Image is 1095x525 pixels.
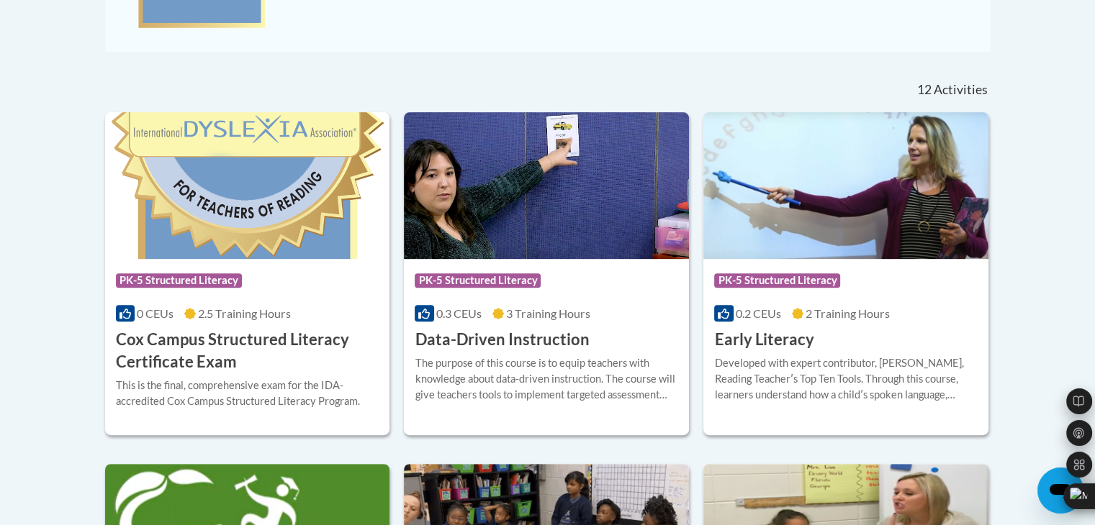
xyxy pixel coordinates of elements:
[415,273,541,288] span: PK-5 Structured Literacy
[404,112,689,259] img: Course Logo
[714,273,840,288] span: PK-5 Structured Literacy
[198,306,291,320] span: 2.5 Training Hours
[116,273,242,288] span: PK-5 Structured Literacy
[415,355,678,403] div: The purpose of this course is to equip teachers with knowledge about data-driven instruction. The...
[116,329,379,373] h3: Cox Campus Structured Literacy Certificate Exam
[105,112,390,259] img: Course Logo
[105,112,390,434] a: Course LogoPK-5 Structured Literacy0 CEUs2.5 Training Hours Cox Campus Structured Literacy Certif...
[916,82,931,98] span: 12
[714,329,814,351] h3: Early Literacy
[436,306,482,320] span: 0.3 CEUs
[703,112,988,259] img: Course Logo
[806,306,890,320] span: 2 Training Hours
[1037,467,1083,513] iframe: Button to launch messaging window
[116,378,379,409] div: This is the final, comprehensive exam for the IDA-accredited Cox Campus Structured Literacy Program.
[714,355,978,403] div: Developed with expert contributor, [PERSON_NAME], Reading Teacherʹs Top Ten Tools. Through this c...
[934,82,988,98] span: Activities
[415,329,589,351] h3: Data-Driven Instruction
[703,112,988,434] a: Course LogoPK-5 Structured Literacy0.2 CEUs2 Training Hours Early LiteracyDeveloped with expert c...
[137,306,174,320] span: 0 CEUs
[736,306,781,320] span: 0.2 CEUs
[404,112,689,434] a: Course LogoPK-5 Structured Literacy0.3 CEUs3 Training Hours Data-Driven InstructionThe purpose of...
[506,306,590,320] span: 3 Training Hours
